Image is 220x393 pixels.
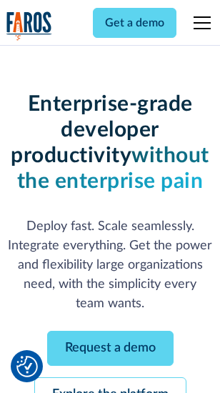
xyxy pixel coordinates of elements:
[6,11,52,41] img: Logo of the analytics and reporting company Faros.
[47,331,174,366] a: Request a demo
[185,6,214,40] div: menu
[16,356,38,377] img: Revisit consent button
[6,11,52,41] a: home
[16,356,38,377] button: Cookie Settings
[6,217,214,314] p: Deploy fast. Scale seamlessly. Integrate everything. Get the power and flexibility large organiza...
[93,8,176,38] a: Get a demo
[11,94,192,166] strong: Enterprise-grade developer productivity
